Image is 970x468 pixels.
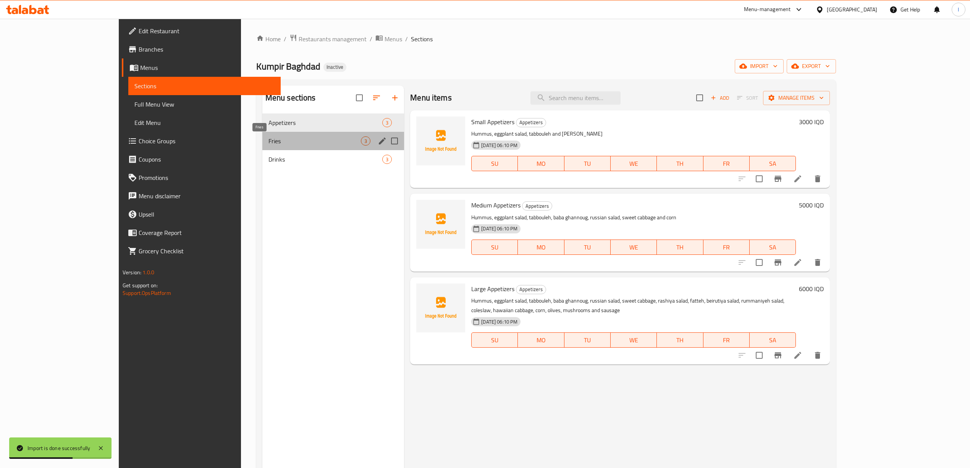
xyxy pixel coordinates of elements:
span: Appetizers [516,285,546,294]
span: MO [521,242,561,253]
span: Sections [411,34,433,44]
span: Add item [708,92,732,104]
button: MO [518,240,564,255]
a: Edit menu item [793,258,802,267]
button: TU [564,240,611,255]
button: SA [750,332,796,348]
a: Full Menu View [128,95,281,113]
span: Edit Menu [134,118,275,127]
span: TH [660,242,700,253]
button: Branch-specific-item [769,346,787,364]
a: Edit Restaurant [122,22,281,40]
span: Kumpir Baghdad [256,58,320,75]
span: Edit Restaurant [139,26,275,36]
span: TH [660,335,700,346]
span: Inactive [323,64,346,70]
span: [DATE] 06:10 PM [478,318,521,325]
a: Menus [122,58,281,77]
a: Edit menu item [793,351,802,360]
input: search [530,91,621,105]
span: Small Appetizers [471,116,514,128]
button: SU [471,156,518,171]
span: 3 [383,156,391,163]
a: Sections [128,77,281,95]
button: Branch-specific-item [769,253,787,272]
span: Add [710,94,730,102]
span: Select section [692,90,708,106]
div: Appetizers3 [262,113,404,132]
span: SA [753,335,793,346]
a: Promotions [122,168,281,187]
a: Upsell [122,205,281,223]
div: Appetizers [522,201,552,211]
span: Coupons [139,155,275,164]
span: Select section first [732,92,763,104]
div: items [382,118,392,127]
button: edit [377,135,388,147]
span: Appetizers [268,118,382,127]
span: Coverage Report [139,228,275,237]
p: Hummus, eggplant salad, tabbouleh, baba ghannoug, russian salad, sweet cabbage and corn [471,213,796,222]
a: Menu disclaimer [122,187,281,205]
span: SA [753,158,793,169]
a: Support.OpsPlatform [123,288,171,298]
span: FR [706,242,747,253]
button: MO [518,156,564,171]
span: 1.0.0 [142,267,154,277]
span: TU [567,158,608,169]
span: Manage items [769,93,824,103]
span: Version: [123,267,141,277]
li: / [284,34,286,44]
span: WE [614,242,654,253]
button: FR [703,240,750,255]
div: [GEOGRAPHIC_DATA] [827,5,877,14]
span: Restaurants management [299,34,367,44]
a: Edit Menu [128,113,281,132]
button: Add section [386,89,404,107]
button: FR [703,156,750,171]
span: SA [753,242,793,253]
h6: 6000 IQD [799,283,824,294]
button: delete [808,253,827,272]
div: Drinks3 [262,150,404,168]
h6: 3000 IQD [799,117,824,127]
span: Select to update [751,254,767,270]
a: Coupons [122,150,281,168]
span: Get support on: [123,280,158,290]
button: WE [611,156,657,171]
button: TH [657,156,703,171]
button: delete [808,170,827,188]
span: Full Menu View [134,100,275,109]
span: SU [475,242,515,253]
div: items [361,136,370,146]
span: Upsell [139,210,275,219]
span: Large Appetizers [471,283,514,295]
img: Medium Appetizers [416,200,465,249]
button: FR [703,332,750,348]
a: Choice Groups [122,132,281,150]
span: l [958,5,959,14]
a: Edit menu item [793,174,802,183]
div: Appetizers [516,118,546,127]
span: Select to update [751,171,767,187]
span: FR [706,158,747,169]
button: SU [471,332,518,348]
span: FR [706,335,747,346]
span: SU [475,158,515,169]
img: Small Appetizers [416,117,465,165]
button: MO [518,332,564,348]
li: / [405,34,408,44]
button: WE [611,332,657,348]
span: [DATE] 06:10 PM [478,225,521,232]
span: MO [521,158,561,169]
span: Drinks [268,155,382,164]
button: Manage items [763,91,830,105]
span: Choice Groups [139,136,275,146]
button: Add [708,92,732,104]
div: Inactive [323,63,346,72]
span: [DATE] 06:10 PM [478,142,521,149]
nav: breadcrumb [256,34,836,44]
button: TH [657,240,703,255]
